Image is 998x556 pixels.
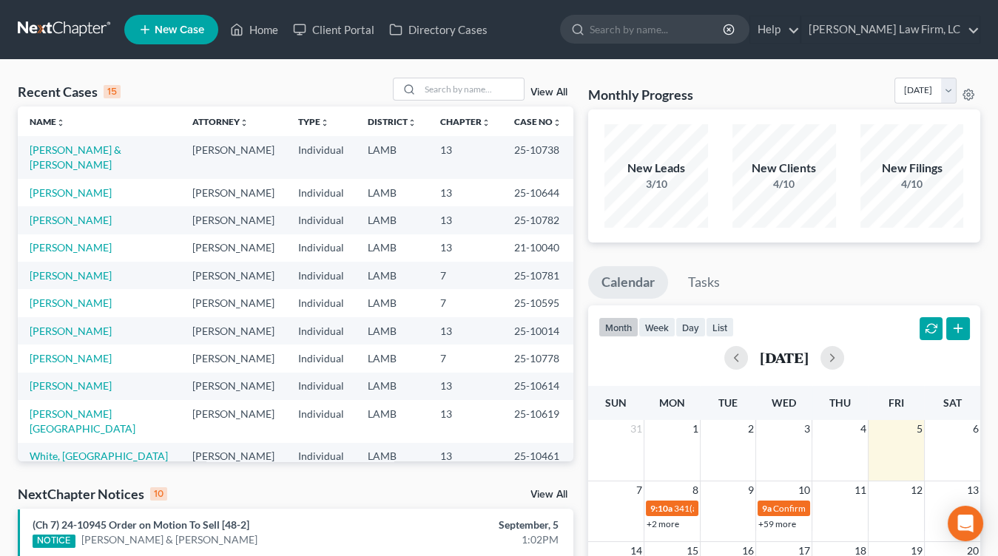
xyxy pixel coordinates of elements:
td: 25-10619 [502,400,573,442]
td: 25-10782 [502,206,573,234]
button: list [706,317,734,337]
a: View All [530,489,567,500]
td: 25-10595 [502,289,573,316]
a: White, [GEOGRAPHIC_DATA] [30,450,168,462]
div: 15 [104,85,121,98]
div: Open Intercom Messenger [948,506,983,541]
a: [PERSON_NAME] & [PERSON_NAME] [30,143,121,171]
td: 13 [428,443,502,470]
div: 3/10 [604,177,708,191]
a: [PERSON_NAME][GEOGRAPHIC_DATA] [30,407,135,435]
div: New Clients [732,160,836,177]
a: [PERSON_NAME] Law Firm, LC [801,16,980,43]
a: View All [530,87,567,98]
span: New Case [155,24,204,35]
td: Individual [286,262,356,289]
a: [PERSON_NAME] & [PERSON_NAME] [81,532,257,547]
td: 25-10778 [502,345,573,372]
td: [PERSON_NAME] [181,206,286,234]
span: 9 [746,481,755,499]
span: 3 [803,420,812,438]
i: unfold_more [56,118,65,127]
td: 13 [428,179,502,206]
a: [PERSON_NAME] [30,325,112,337]
td: 25-10738 [502,136,573,178]
td: LAMB [356,400,428,442]
td: 25-10614 [502,373,573,400]
span: 31 [629,420,644,438]
a: [PERSON_NAME] [30,379,112,392]
td: 25-10781 [502,262,573,289]
td: Individual [286,443,356,470]
td: [PERSON_NAME] [181,234,286,262]
td: [PERSON_NAME] [181,443,286,470]
span: Mon [659,396,685,409]
td: Individual [286,289,356,316]
td: 13 [428,136,502,178]
td: [PERSON_NAME] [181,289,286,316]
i: unfold_more [320,118,329,127]
td: [PERSON_NAME] [181,373,286,400]
td: [PERSON_NAME] [181,400,286,442]
span: 4 [859,420,868,438]
span: 11 [853,481,868,499]
span: 10 [797,481,812,499]
a: Districtunfold_more [368,116,417,127]
a: Directory Cases [382,16,495,43]
button: day [675,317,706,337]
input: Search by name... [590,16,725,43]
i: unfold_more [553,118,562,127]
span: 7 [635,481,644,499]
td: [PERSON_NAME] [181,262,286,289]
a: Calendar [588,266,668,299]
span: 341(a) meeting for [PERSON_NAME] [674,503,817,514]
div: September, 5 [393,518,559,532]
td: 7 [428,262,502,289]
td: LAMB [356,206,428,234]
a: Tasks [675,266,733,299]
td: LAMB [356,179,428,206]
span: Thu [829,396,851,409]
span: 9:10a [650,503,672,514]
input: Search by name... [420,78,524,100]
td: Individual [286,136,356,178]
td: 7 [428,345,502,372]
i: unfold_more [482,118,490,127]
td: LAMB [356,373,428,400]
a: +59 more [758,518,796,529]
td: Individual [286,206,356,234]
h3: Monthly Progress [588,86,693,104]
div: 1:02PM [393,532,559,547]
td: LAMB [356,317,428,345]
td: 7 [428,289,502,316]
td: Individual [286,317,356,345]
td: Individual [286,373,356,400]
td: Individual [286,179,356,206]
a: Nameunfold_more [30,116,65,127]
h2: [DATE] [760,350,809,365]
td: LAMB [356,289,428,316]
div: NOTICE [33,535,75,548]
i: unfold_more [240,118,249,127]
td: [PERSON_NAME] [181,179,286,206]
td: 25-10461 [502,443,573,470]
button: week [638,317,675,337]
td: 25-10014 [502,317,573,345]
td: 25-10644 [502,179,573,206]
div: NextChapter Notices [18,485,167,503]
a: [PERSON_NAME] [30,269,112,282]
span: Fri [889,396,904,409]
td: 13 [428,373,502,400]
td: [PERSON_NAME] [181,345,286,372]
span: 9a [762,503,772,514]
div: 4/10 [732,177,836,191]
td: LAMB [356,443,428,470]
span: 1 [691,420,700,438]
a: (Ch 7) 24-10945 Order on Motion To Sell [48-2] [33,518,249,531]
td: Individual [286,234,356,262]
span: Tue [718,396,738,409]
div: 4/10 [860,177,964,191]
span: 13 [965,481,980,499]
td: LAMB [356,136,428,178]
td: LAMB [356,234,428,262]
